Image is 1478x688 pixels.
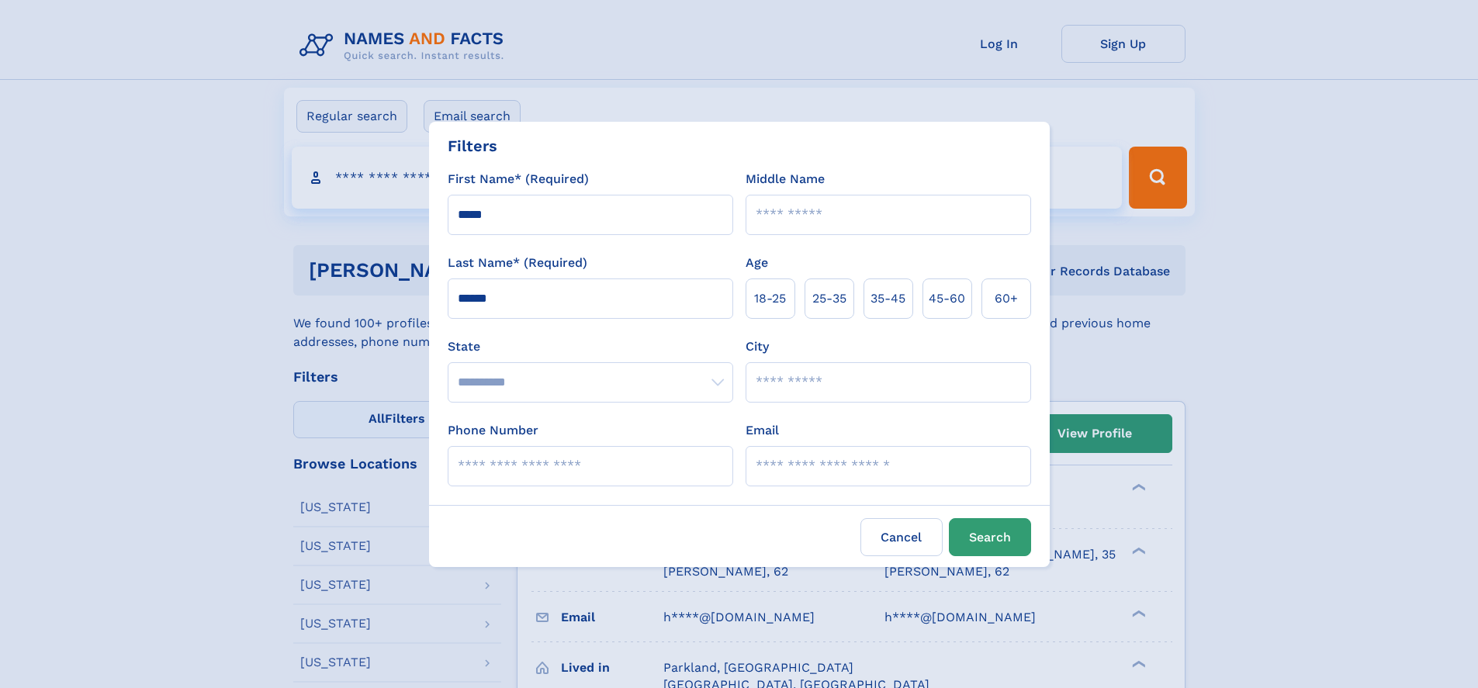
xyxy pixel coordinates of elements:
[754,289,786,308] span: 18‑25
[746,170,825,188] label: Middle Name
[746,421,779,440] label: Email
[812,289,846,308] span: 25‑35
[860,518,943,556] label: Cancel
[746,337,769,356] label: City
[448,134,497,157] div: Filters
[746,254,768,272] label: Age
[949,518,1031,556] button: Search
[448,421,538,440] label: Phone Number
[995,289,1018,308] span: 60+
[448,337,733,356] label: State
[448,254,587,272] label: Last Name* (Required)
[448,170,589,188] label: First Name* (Required)
[871,289,905,308] span: 35‑45
[929,289,965,308] span: 45‑60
